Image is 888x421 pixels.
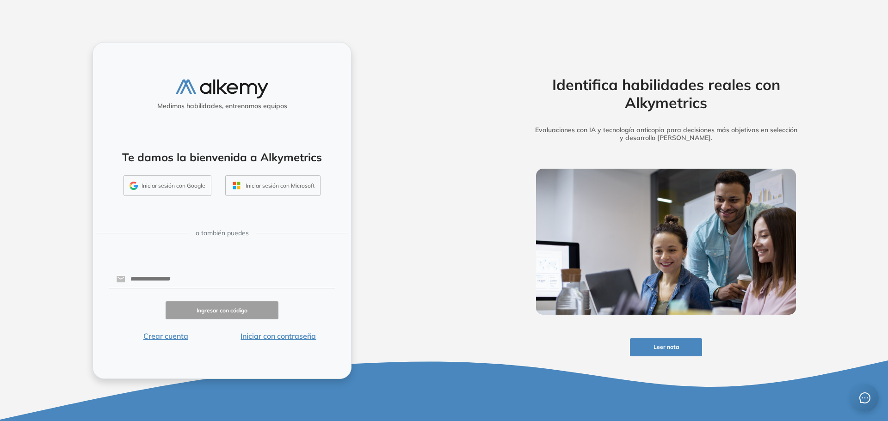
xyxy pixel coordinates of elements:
[105,151,339,164] h4: Te damos la bienvenida a Alkymetrics
[123,175,211,196] button: Iniciar sesión con Google
[222,330,335,342] button: Iniciar con contraseña
[231,180,242,191] img: OUTLOOK_ICON
[97,102,347,110] h5: Medimos habilidades, entrenamos equipos
[196,228,249,238] span: o también puedes
[859,392,870,403] span: message
[522,76,810,111] h2: Identifica habilidades reales con Alkymetrics
[225,175,321,196] button: Iniciar sesión con Microsoft
[630,338,702,356] button: Leer nota
[176,79,268,98] img: logo-alkemy
[109,330,222,342] button: Crear cuenta
[522,126,810,142] h5: Evaluaciones con IA y tecnología anticopia para decisiones más objetivas en selección y desarroll...
[536,169,796,315] img: img-more-info
[129,182,138,190] img: GMAIL_ICON
[166,301,278,319] button: Ingresar con código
